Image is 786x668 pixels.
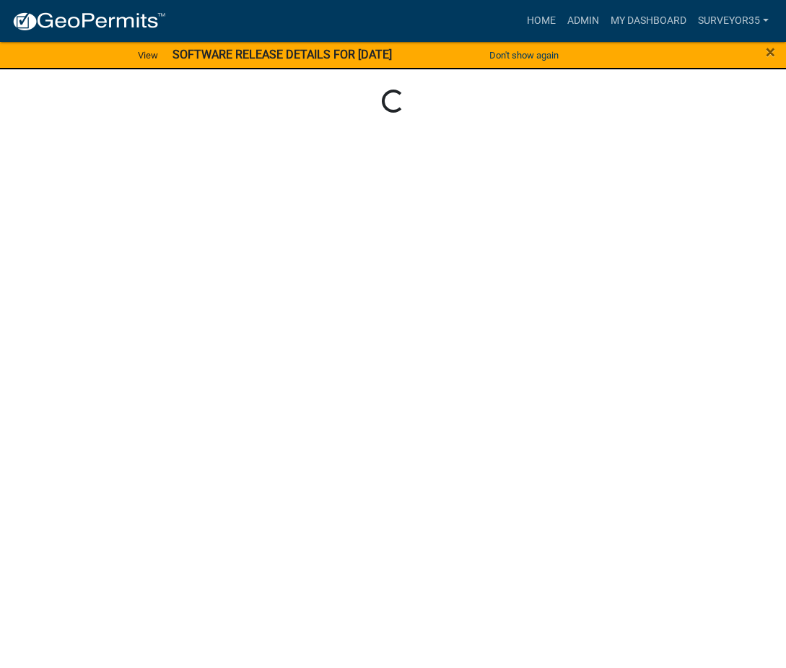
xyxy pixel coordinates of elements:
button: Close [766,43,775,61]
a: surveyor35 [692,7,774,35]
span: × [766,42,775,62]
a: View [132,43,164,67]
a: Home [521,7,562,35]
button: Don't show again [484,43,564,67]
a: My Dashboard [605,7,692,35]
strong: SOFTWARE RELEASE DETAILS FOR [DATE] [173,48,392,61]
a: Admin [562,7,605,35]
